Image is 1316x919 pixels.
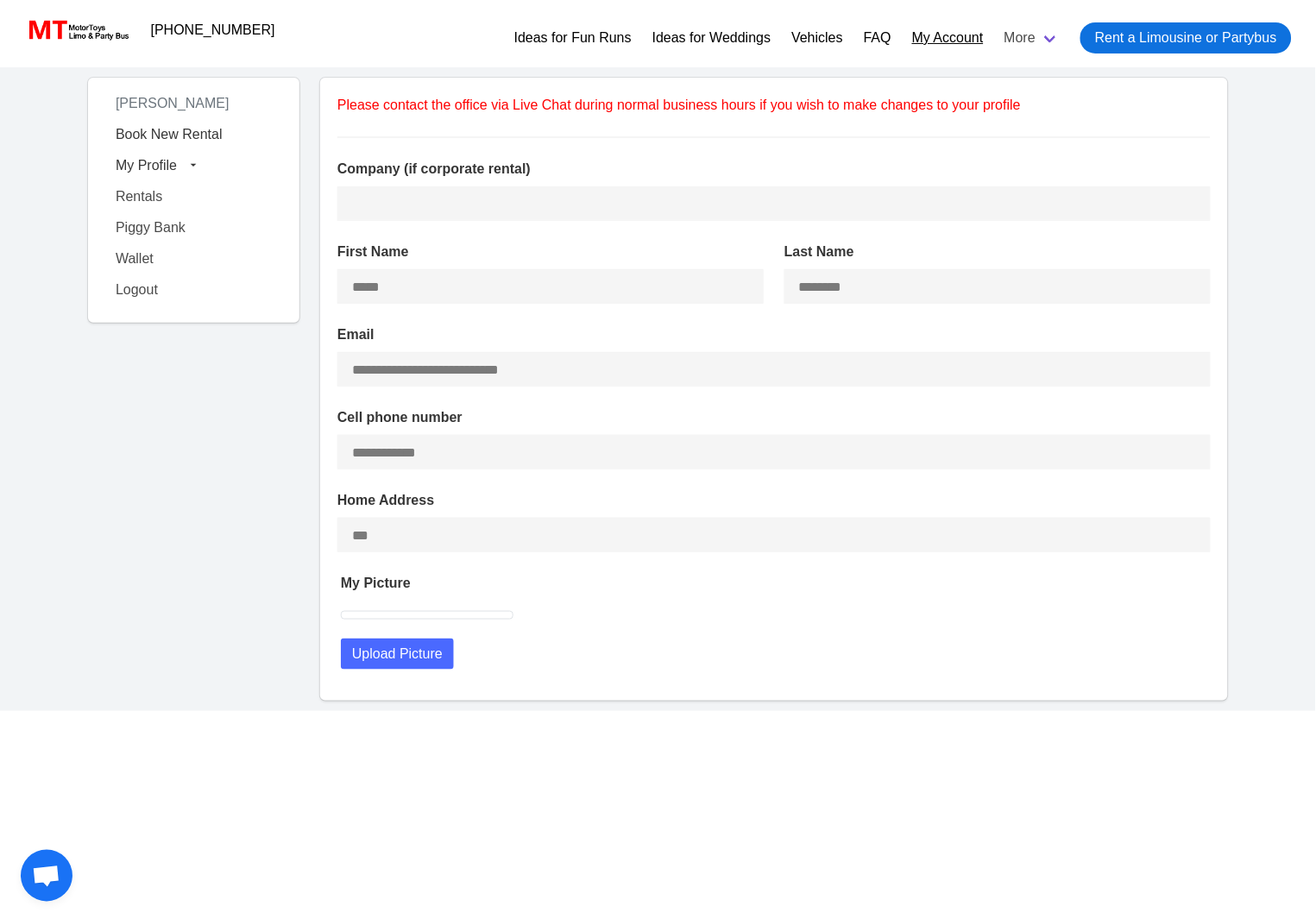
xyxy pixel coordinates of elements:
a: Ideas for Weddings [652,28,771,48]
span: Rent a Limousine or Partybus [1095,28,1277,48]
a: Ideas for Fun Runs [514,28,632,48]
label: Email [337,324,1211,345]
span: My Profile [116,158,177,173]
a: Open chat [21,850,72,902]
a: Rent a Limousine or Partybus [1080,22,1292,54]
button: Upload Picture [341,639,454,670]
label: Cell phone number [337,407,1211,428]
img: MotorToys Logo [24,18,130,42]
a: Piggy Bank [105,212,282,243]
label: Last Name [784,242,1211,262]
label: First Name [337,242,764,262]
a: My Account [912,28,984,48]
a: Wallet [105,243,282,274]
label: Company (if corporate rental) [337,159,1211,179]
a: Logout [105,274,282,305]
label: Home Address [337,490,1211,511]
button: My Profile [105,150,282,181]
img: 150 [341,611,513,620]
label: My Picture [341,573,1211,594]
a: Vehicles [791,28,843,48]
p: Please contact the office via Live Chat during normal business hours if you wish to make changes ... [337,95,1211,116]
a: More [994,16,1070,60]
a: [PHONE_NUMBER] [141,13,286,47]
span: [PERSON_NAME] [105,89,240,117]
a: Rentals [105,181,282,212]
a: FAQ [864,28,891,48]
a: Book New Rental [105,119,282,150]
span: Upload Picture [352,644,443,664]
